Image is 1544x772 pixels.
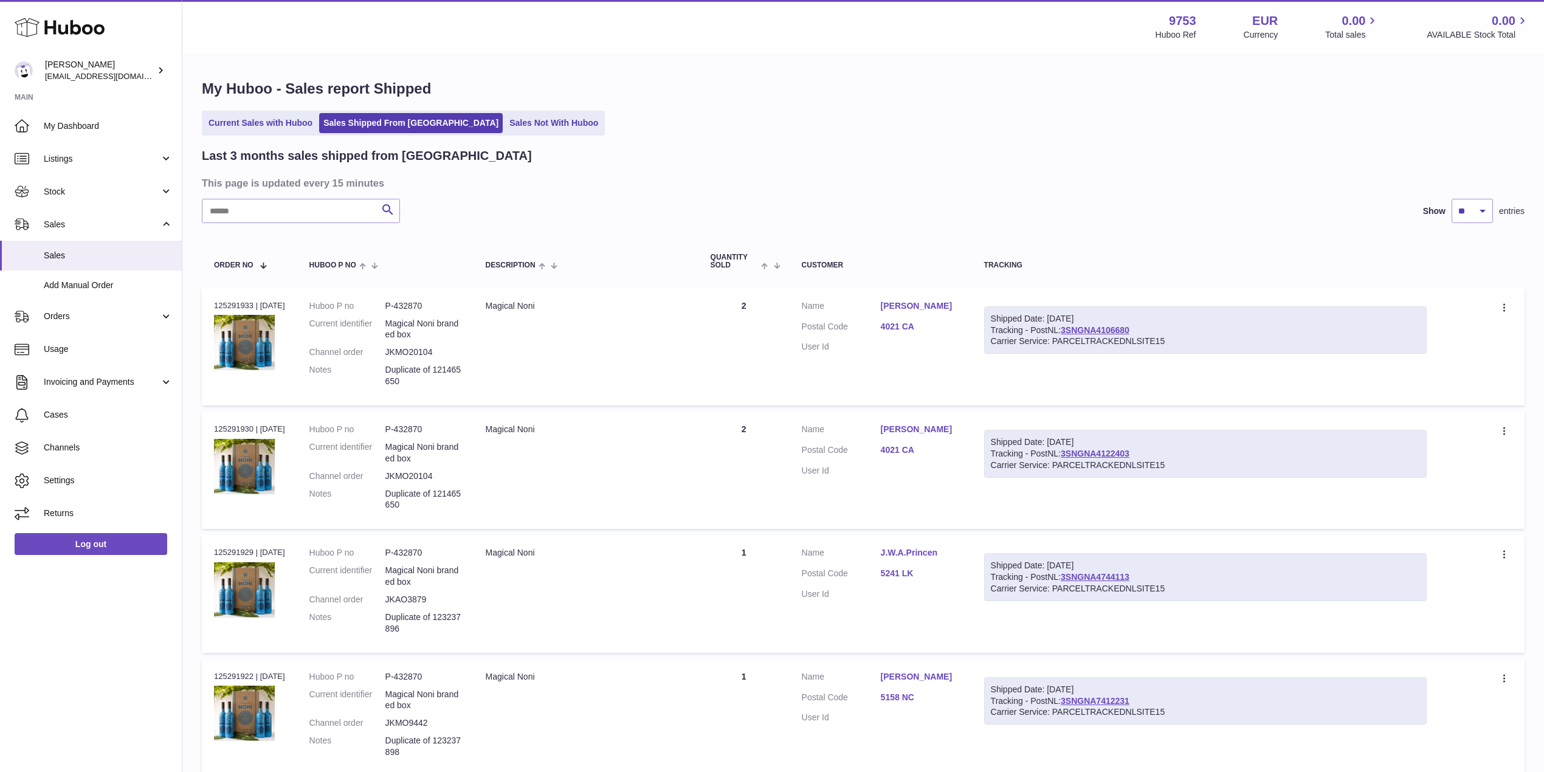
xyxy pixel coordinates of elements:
div: 125291930 | [DATE] [214,424,285,435]
dt: Notes [309,364,385,387]
div: Shipped Date: [DATE] [991,313,1421,325]
dd: P-432870 [385,547,461,559]
dd: Magical Noni branded box [385,689,461,712]
div: [PERSON_NAME] [45,59,154,82]
a: Sales Shipped From [GEOGRAPHIC_DATA] [319,113,503,133]
span: 0.00 [1492,13,1515,29]
span: Usage [44,343,173,355]
div: Shipped Date: [DATE] [991,436,1421,448]
span: Total sales [1325,29,1379,41]
dt: User Id [802,465,881,477]
a: 3SNGNA4744113 [1061,572,1129,582]
dd: Magical Noni branded box [385,441,461,464]
a: Sales Not With Huboo [505,113,602,133]
dd: P-432870 [385,671,461,683]
div: Magical Noni [486,547,686,559]
div: Tracking [984,261,1427,269]
a: 5241 LK [881,568,960,579]
dt: User Id [802,341,881,353]
td: 1 [698,535,790,652]
dd: JKAO3879 [385,594,461,605]
td: 2 [698,288,790,405]
dt: Name [802,547,881,562]
a: 4021 CA [881,321,960,333]
div: 125291929 | [DATE] [214,547,285,558]
div: Currency [1244,29,1278,41]
h2: Last 3 months sales shipped from [GEOGRAPHIC_DATA] [202,148,532,164]
div: Customer [802,261,960,269]
img: 1651244466.jpg [214,315,275,370]
img: 1651244466.jpg [214,562,275,618]
span: Order No [214,261,253,269]
dt: Huboo P no [309,547,385,559]
span: Channels [44,442,173,453]
dt: Postal Code [802,692,881,706]
span: Settings [44,475,173,486]
div: Carrier Service: PARCELTRACKEDNLSITE15 [991,460,1421,471]
span: Sales [44,219,160,230]
span: Sales [44,250,173,261]
span: Quantity Sold [711,253,759,269]
p: Duplicate of 121465650 [385,488,461,511]
div: Carrier Service: PARCELTRACKEDNLSITE15 [991,706,1421,718]
span: Returns [44,508,173,519]
dt: Name [802,671,881,686]
dt: Current identifier [309,318,385,341]
a: Log out [15,533,167,555]
a: 3SNGNA4106680 [1061,325,1129,335]
a: J.W.A.Princen [881,547,960,559]
dt: Name [802,424,881,438]
div: Magical Noni [486,671,686,683]
a: 0.00 Total sales [1325,13,1379,41]
div: Huboo Ref [1156,29,1196,41]
td: 2 [698,412,790,529]
span: Listings [44,153,160,165]
div: Magical Noni [486,424,686,435]
span: Cases [44,409,173,421]
span: Huboo P no [309,261,356,269]
p: Duplicate of 123237896 [385,612,461,635]
dd: Magical Noni branded box [385,318,461,341]
img: 1651244466.jpg [214,439,275,494]
dt: Channel order [309,346,385,358]
div: Magical Noni [486,300,686,312]
a: 3SNGNA4122403 [1061,449,1129,458]
span: Orders [44,311,160,322]
span: Description [486,261,536,269]
dt: Postal Code [802,321,881,336]
img: info@welovenoni.com [15,61,33,80]
dd: P-432870 [385,300,461,312]
dd: P-432870 [385,424,461,435]
dt: Postal Code [802,568,881,582]
strong: 9753 [1169,13,1196,29]
h1: My Huboo - Sales report Shipped [202,79,1525,98]
a: [PERSON_NAME] [881,671,960,683]
dt: Notes [309,612,385,635]
p: Duplicate of 123237898 [385,735,461,758]
span: AVAILABLE Stock Total [1427,29,1529,41]
div: Tracking - PostNL: [984,677,1427,725]
div: Carrier Service: PARCELTRACKEDNLSITE15 [991,583,1421,595]
h3: This page is updated every 15 minutes [202,176,1522,190]
dd: Magical Noni branded box [385,565,461,588]
dt: Name [802,300,881,315]
img: 1651244466.jpg [214,686,275,741]
span: [EMAIL_ADDRESS][DOMAIN_NAME] [45,71,179,81]
dt: User Id [802,588,881,600]
a: Current Sales with Huboo [204,113,317,133]
dt: Channel order [309,470,385,482]
p: Duplicate of 121465650 [385,364,461,387]
dd: JKMO20104 [385,470,461,482]
span: Add Manual Order [44,280,173,291]
a: 5158 NC [881,692,960,703]
a: 0.00 AVAILABLE Stock Total [1427,13,1529,41]
a: [PERSON_NAME] [881,300,960,312]
dt: Current identifier [309,441,385,464]
div: Tracking - PostNL: [984,430,1427,478]
div: Carrier Service: PARCELTRACKEDNLSITE15 [991,336,1421,347]
dt: Huboo P no [309,300,385,312]
div: Tracking - PostNL: [984,306,1427,354]
dt: Notes [309,735,385,758]
div: 125291922 | [DATE] [214,671,285,682]
dt: Notes [309,488,385,511]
